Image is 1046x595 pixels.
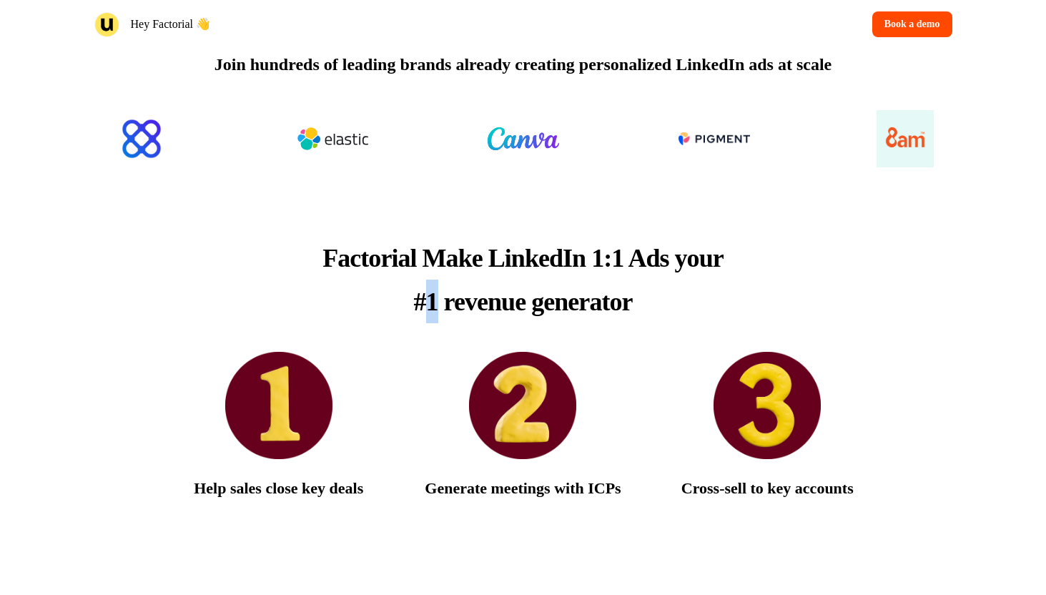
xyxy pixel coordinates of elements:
[425,479,621,497] span: Generate meetings with ICPs
[322,244,723,316] span: Factorial Make LinkedIn 1:1 Ads your #1 revenue generator
[194,479,363,497] span: Help sales close key deals
[214,51,832,77] p: Join hundreds of leading brands already creating personalized LinkedIn ads at scale
[872,11,952,37] button: Book a demo
[131,16,211,33] p: Hey Factorial 👋
[681,479,854,497] span: Cross-sell to key accounts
